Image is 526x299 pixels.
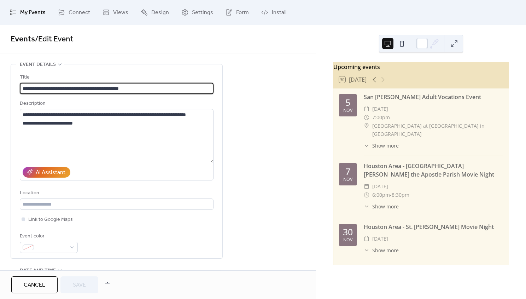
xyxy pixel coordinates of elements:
[36,168,65,177] div: AI Assistant
[20,266,56,275] span: Date and time
[11,31,35,47] a: Events
[20,8,46,17] span: My Events
[392,191,409,199] span: 8:30pm
[20,99,212,108] div: Description
[343,108,352,113] div: Nov
[343,228,353,236] div: 30
[69,8,90,17] span: Connect
[345,167,350,176] div: 7
[343,177,352,182] div: Nov
[372,191,390,199] span: 6:00pm
[176,3,218,22] a: Settings
[372,142,399,149] span: Show more
[372,247,399,254] span: Show more
[364,142,399,149] button: ​Show more
[24,281,45,289] span: Cancel
[35,31,74,47] span: / Edit Event
[23,167,70,178] button: AI Assistant
[372,182,388,191] span: [DATE]
[364,203,399,210] button: ​Show more
[333,63,509,71] div: Upcoming events
[372,113,390,122] span: 7:00pm
[20,189,212,197] div: Location
[364,122,369,130] div: ​
[192,8,213,17] span: Settings
[364,113,369,122] div: ​
[364,235,369,243] div: ​
[345,98,350,107] div: 5
[4,3,51,22] a: My Events
[236,8,249,17] span: Form
[364,203,369,210] div: ​
[364,162,503,179] div: Houston Area - [GEOGRAPHIC_DATA][PERSON_NAME] the Apostle Parish Movie Night
[364,142,369,149] div: ​
[372,105,388,113] span: [DATE]
[20,73,212,82] div: Title
[372,122,503,139] span: [GEOGRAPHIC_DATA] at [GEOGRAPHIC_DATA] in [GEOGRAPHIC_DATA]
[256,3,292,22] a: Install
[53,3,95,22] a: Connect
[20,61,56,69] span: Event details
[28,215,73,224] span: Link to Google Maps
[97,3,134,22] a: Views
[364,191,369,199] div: ​
[372,203,399,210] span: Show more
[220,3,254,22] a: Form
[364,182,369,191] div: ​
[20,232,76,241] div: Event color
[364,223,503,231] div: Houston Area - St. [PERSON_NAME] Movie Night
[364,105,369,113] div: ​
[343,238,352,242] div: Nov
[135,3,174,22] a: Design
[364,93,503,101] div: San [PERSON_NAME] Adult Vocations Event
[151,8,169,17] span: Design
[390,191,392,199] span: -
[113,8,128,17] span: Views
[11,276,58,293] button: Cancel
[372,235,388,243] span: [DATE]
[364,247,399,254] button: ​Show more
[272,8,286,17] span: Install
[364,247,369,254] div: ​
